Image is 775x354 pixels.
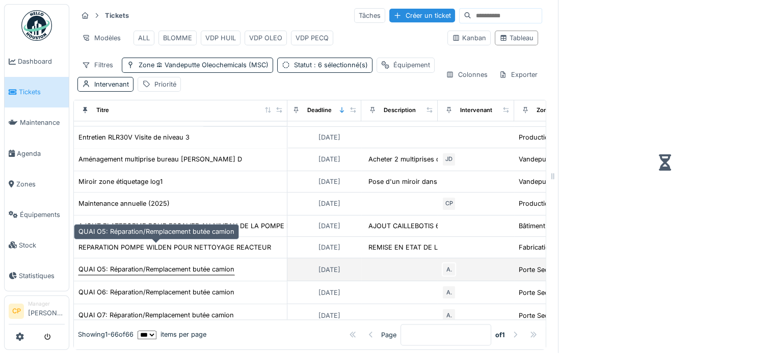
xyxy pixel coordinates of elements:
div: Pose d'un miroir dans la zone étiqueteuse log1 ... [368,177,522,186]
span: Stock [19,240,65,250]
div: [DATE] [318,242,340,252]
div: Vandeputte Oleochemicals (MSC) [519,154,623,164]
div: Entretien RLR30V Visite de niveau 3 [78,132,190,142]
div: A. [442,262,456,277]
div: QUAI O6: Réparation/Remplacement butée camion [78,288,234,297]
div: Zone [537,106,551,115]
div: Deadline [307,106,332,115]
span: Agenda [17,149,65,158]
div: Tableau [499,33,533,43]
div: ALL [138,33,150,43]
div: Kanban [452,33,486,43]
div: Colonnes [441,67,492,82]
div: Manager [28,300,65,308]
div: Porte Sectionnelle [519,265,574,275]
span: Maintenance [20,118,65,127]
strong: of 1 [495,330,505,340]
div: REPARATION POMPE WILDEN POUR NETTOYAGE REACTEUR [78,242,271,252]
div: Page [381,330,396,340]
div: QUAI O5: Réparation/Remplacement butée camion [78,265,234,275]
div: Acheter 2 multiprises de 6 (cebeo) Acheter x mè... [368,154,525,164]
div: Bâtiment OLEO [519,221,565,231]
div: Filtres [77,58,118,72]
a: Statistiques [5,260,69,291]
div: Titre [96,106,109,115]
div: QUAI O5: Réparation/Remplacement butée camion [74,224,239,239]
strong: Tickets [101,11,133,20]
div: Miroir zone étiquetage log1 [78,177,163,186]
span: Statistiques [19,271,65,281]
img: Badge_color-CXgf-gQk.svg [21,10,52,41]
div: Aménagement multiprise bureau [PERSON_NAME] D [78,154,242,164]
span: Dashboard [18,57,65,66]
a: Agenda [5,138,69,169]
div: Porte Sectionnelle [519,288,574,297]
div: Intervenant [460,106,492,115]
div: Équipement [393,60,430,70]
span: Équipements [20,210,65,220]
div: [DATE] [318,177,340,186]
span: Tickets [19,87,65,97]
div: Modèles [77,31,125,45]
div: QUAI O7: Réparation/Remplacement butée camion [78,311,234,320]
div: [DATE] [318,199,340,208]
a: Zones [5,169,69,199]
span: Vandeputte Oleochemicals (MSC) [154,61,269,69]
div: VDP HUIL [205,33,236,43]
div: Maintenance annuelle (2025) [78,199,170,208]
div: Fabrication Réacteur OLEO [519,242,602,252]
div: AJOUT CAILLEBOTIS 60*80 PAS EN STOCK + METTRE A... [368,221,553,231]
div: [DATE] [318,154,340,164]
div: REMISE EN ETAT DE LA POMPE , PROBLEME AVEC LE D... [368,242,550,252]
div: Créer un ticket [389,9,455,22]
div: Production OLEO [519,199,573,208]
div: CP [442,197,456,211]
div: Production OLEO [519,132,573,142]
li: CP [9,304,24,319]
div: VDP PECQ [296,33,329,43]
div: A. [442,285,456,299]
div: [DATE] [318,132,340,142]
div: Zone [139,60,269,70]
li: [PERSON_NAME] [28,300,65,322]
a: Équipements [5,199,69,230]
a: CP Manager[PERSON_NAME] [9,300,65,324]
div: Description [384,106,416,115]
div: Porte Sectionnelle [519,311,574,320]
div: AJOUT PLATEFORME POUR ESCALIER AU NIVEAU DE LA POMPE HUILE CHAUDE [78,221,336,231]
div: Showing 1 - 66 of 66 [78,330,133,340]
div: Intervenant [94,79,129,89]
div: JD [442,152,456,167]
span: : 6 sélectionné(s) [312,61,368,69]
div: Tâches [354,8,385,23]
a: Tickets [5,77,69,107]
a: Stock [5,230,69,260]
div: [DATE] [318,221,340,231]
div: Vandeputte Oleochemicals (MSC) [519,177,623,186]
div: [DATE] [318,288,340,297]
a: Dashboard [5,46,69,77]
span: Zones [16,179,65,189]
div: items per page [138,330,206,340]
div: A. [442,308,456,322]
a: Maintenance [5,107,69,138]
div: Exporter [494,67,542,82]
div: [DATE] [318,265,340,275]
div: BLOMME [163,33,192,43]
div: Statut [294,60,368,70]
div: VDP OLEO [249,33,282,43]
div: Priorité [154,79,176,89]
div: [DATE] [318,311,340,320]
